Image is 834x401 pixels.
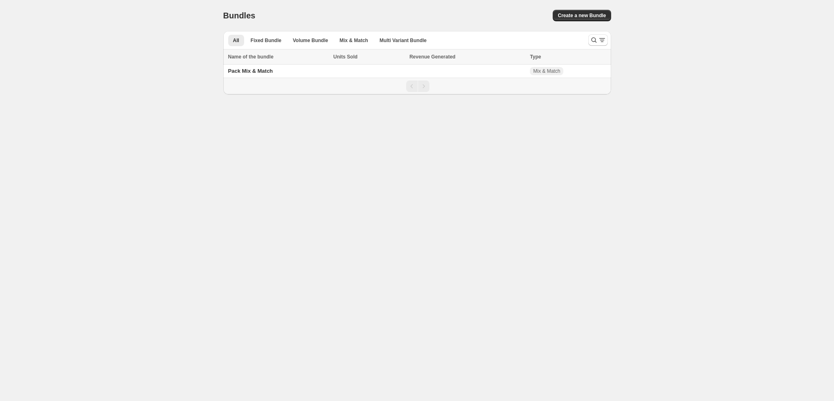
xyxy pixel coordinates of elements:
button: Units Sold [334,53,366,61]
button: Create a new Bundle [553,10,611,21]
span: Pack Mix & Match [228,68,273,74]
span: Revenue Generated [409,53,456,61]
button: Revenue Generated [409,53,464,61]
span: Create a new Bundle [558,12,606,19]
span: Volume Bundle [293,37,328,44]
span: All [233,37,239,44]
h1: Bundles [223,11,256,20]
span: Mix & Match [533,68,560,74]
div: Name of the bundle [228,53,329,61]
span: Fixed Bundle [251,37,281,44]
span: Units Sold [334,53,358,61]
nav: Pagination [223,78,611,94]
button: Search and filter results [588,34,608,46]
div: Type [530,53,606,61]
span: Mix & Match [340,37,368,44]
span: Multi Variant Bundle [380,37,427,44]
